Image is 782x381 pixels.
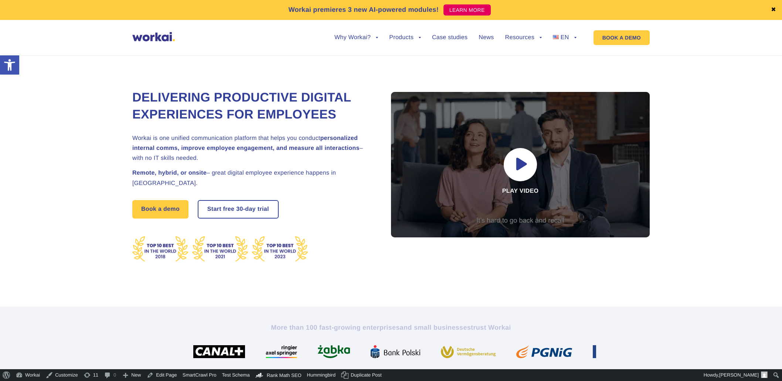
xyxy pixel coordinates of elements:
[132,168,373,188] h2: – great digital employee experience happens in [GEOGRAPHIC_DATA].
[132,200,188,219] a: Book a demo
[443,4,491,16] a: LEARN MORE
[305,369,339,381] a: Hummingbird
[400,324,471,331] i: and small businesses
[132,133,373,164] h2: Workai is one unified communication platform that helps you conduct – with no IT skills needed.
[236,206,256,212] i: 30-day
[334,35,378,41] a: Why Workai?
[131,369,141,381] span: New
[186,323,596,332] h2: More than 100 fast-growing enterprises trust Workai
[561,34,569,41] span: EN
[389,35,421,41] a: Products
[719,372,759,378] span: [PERSON_NAME]
[180,369,220,381] a: SmartCrawl Pro
[391,92,650,237] div: Play video
[132,170,207,176] strong: Remote, hybrid, or onsite
[144,369,180,381] a: Edit Page
[351,369,382,381] span: Duplicate Post
[13,369,43,381] a: Workai
[253,369,305,381] a: Rank Math Dashboard
[771,7,776,13] a: ✖
[43,369,81,381] a: Customize
[93,369,98,381] span: 11
[594,30,650,45] a: BOOK A DEMO
[132,89,373,123] h1: Delivering Productive Digital Experiences for Employees
[505,35,542,41] a: Resources
[113,369,116,381] span: 0
[267,373,302,378] span: Rank Math SEO
[219,369,252,381] a: Test Schema
[432,35,467,41] a: Case studies
[701,369,771,381] a: Howdy,
[198,201,278,218] a: Start free30-daytrial
[288,5,439,15] p: Workai premieres 3 new AI-powered modules!
[479,35,494,41] a: News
